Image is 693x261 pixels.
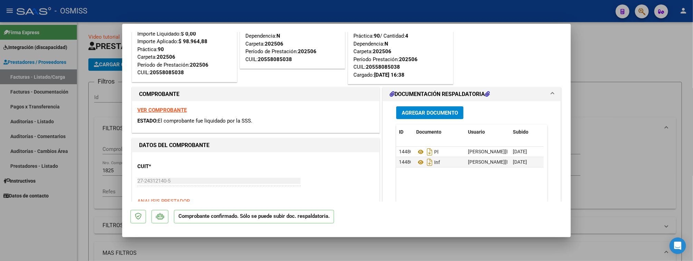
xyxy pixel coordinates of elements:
[174,210,334,223] p: Comprobante confirmado. Sólo se puede subir doc. respaldatoria.
[139,91,179,97] strong: COMPROBANTE
[513,159,527,165] span: [DATE]
[374,33,380,39] strong: 90
[373,48,391,55] strong: 202506
[465,125,510,139] datatable-header-cell: Usuario
[137,198,190,204] span: ANALISIS PRESTADOR
[366,63,400,71] div: 20558085038
[396,106,463,119] button: Agregar Documento
[157,54,175,60] strong: 202506
[181,31,196,37] strong: $ 0,00
[383,87,561,101] mat-expansion-panel-header: DOCUMENTACIÓN RESPALDATORIA
[137,107,187,113] a: VER COMPROBANTE
[374,72,404,78] strong: [DATE] 16:38
[405,33,408,39] strong: 4
[416,149,438,155] span: Pl
[190,62,208,68] strong: 202506
[413,125,465,139] datatable-header-cell: Documento
[245,9,340,64] div: Tipo de Archivo: Importe Solicitado: Práctica: / Cantidad: Dependencia: Carpeta: Período de Prest...
[468,159,622,165] span: [PERSON_NAME][EMAIL_ADDRESS][DOMAIN_NAME] - [PERSON_NAME]
[353,9,448,79] div: Tipo de Archivo: Importe Solicitado: Práctica: / Cantidad: Dependencia: Carpeta: Período Prestaci...
[425,157,434,168] i: Descargar documento
[158,118,252,124] span: El comprobante fue liquidado por la SSS.
[390,90,490,98] h1: DOCUMENTACIÓN RESPALDATORIA
[416,159,440,165] span: Inf
[510,125,545,139] datatable-header-cell: Subido
[178,38,207,45] strong: $ 98.964,88
[139,142,209,148] strong: DATOS DEL COMPROBANTE
[402,110,458,116] span: Agregar Documento
[137,163,208,171] p: CUIT
[670,238,686,254] div: Open Intercom Messenger
[137,118,158,124] span: ESTADO:
[468,129,485,135] span: Usuario
[399,159,416,165] span: 144803
[265,41,283,47] strong: 202506
[399,149,416,154] span: 144802
[384,41,388,47] strong: N
[276,33,280,39] strong: N
[150,69,184,77] div: 20558085038
[416,129,441,135] span: Documento
[258,56,292,64] div: 20558085038
[158,46,164,52] strong: 90
[399,56,418,62] strong: 202506
[425,146,434,157] i: Descargar documento
[468,149,622,154] span: [PERSON_NAME][EMAIL_ADDRESS][DOMAIN_NAME] - [PERSON_NAME]
[137,14,232,77] div: Tipo de Archivo: Importe Solicitado: Importe Liquidado: Importe Aplicado: Práctica: Carpeta: Perí...
[396,125,413,139] datatable-header-cell: ID
[513,149,527,154] span: [DATE]
[513,129,528,135] span: Subido
[298,48,316,55] strong: 202506
[383,101,561,244] div: DOCUMENTACIÓN RESPALDATORIA
[399,129,403,135] span: ID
